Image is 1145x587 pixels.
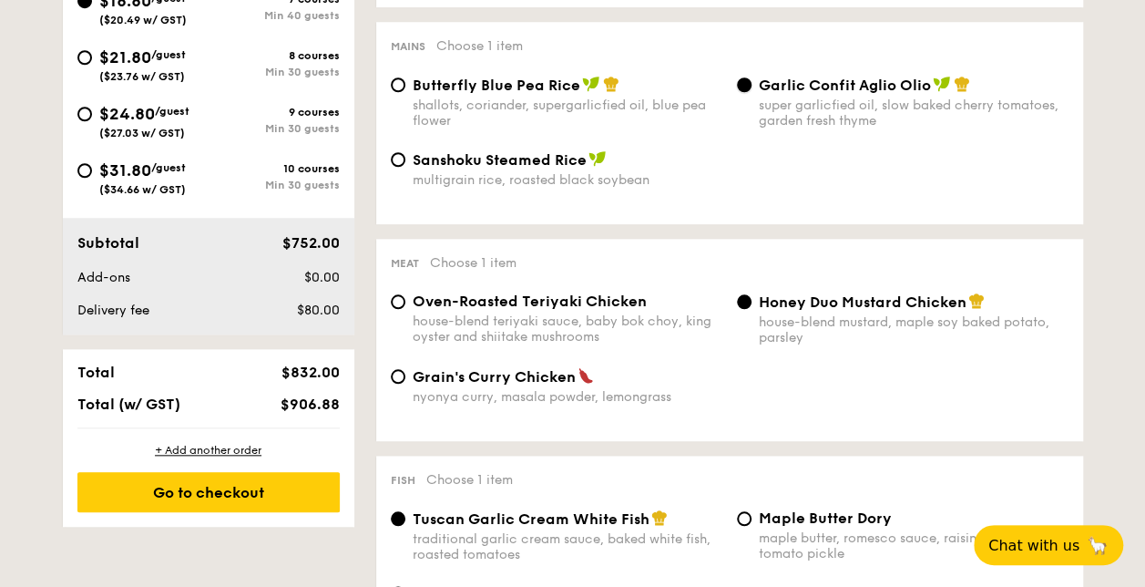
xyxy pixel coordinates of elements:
span: $752.00 [281,234,339,252]
div: house-blend mustard, maple soy baked potato, parsley [759,314,1068,345]
img: icon-chef-hat.a58ddaea.svg [651,510,668,526]
span: $906.88 [280,396,339,413]
div: Min 30 guests [209,179,340,191]
span: ($34.66 w/ GST) [99,183,186,196]
span: Tuscan Garlic Cream White Fish [413,510,649,528]
span: Oven-Roasted Teriyaki Chicken [413,293,647,310]
span: Mains [391,40,425,53]
span: Chat with us [988,537,1079,554]
span: Choose 1 item [426,472,513,488]
div: multigrain rice, roasted black soybean [413,172,722,188]
div: Min 30 guests [209,66,340,78]
div: house-blend teriyaki sauce, baby bok choy, king oyster and shiitake mushrooms [413,314,722,345]
span: $24.80 [99,104,155,124]
span: $21.80 [99,47,151,67]
div: super garlicfied oil, slow baked cherry tomatoes, garden fresh thyme [759,98,1068,129]
img: icon-vegan.f8ff3823.svg [588,150,607,167]
span: Garlic Confit Aglio Olio [759,77,931,94]
span: /guest [151,161,186,174]
span: ($20.49 w/ GST) [99,14,187,26]
input: $21.80/guest($23.76 w/ GST)8 coursesMin 30 guests [77,50,92,65]
span: $0.00 [303,270,339,285]
div: Min 40 guests [209,9,340,22]
input: Honey Duo Mustard Chickenhouse-blend mustard, maple soy baked potato, parsley [737,294,751,309]
input: Oven-Roasted Teriyaki Chickenhouse-blend teriyaki sauce, baby bok choy, king oyster and shiitake ... [391,294,405,309]
span: ($23.76 w/ GST) [99,70,185,83]
img: icon-chef-hat.a58ddaea.svg [968,293,985,309]
div: 9 courses [209,106,340,118]
span: Add-ons [77,270,130,285]
div: Min 30 guests [209,122,340,135]
button: Chat with us🦙 [974,525,1123,565]
input: Maple Butter Dorymaple butter, romesco sauce, raisin, cherry tomato pickle [737,511,751,526]
div: 10 courses [209,162,340,175]
span: Maple Butter Dory [759,510,892,527]
span: Subtotal [77,234,139,252]
input: Tuscan Garlic Cream White Fishtraditional garlic cream sauce, baked white fish, roasted tomatoes [391,511,405,526]
div: + Add another order [77,443,340,458]
img: icon-vegan.f8ff3823.svg [582,76,600,92]
span: Honey Duo Mustard Chicken [759,293,966,311]
span: $31.80 [99,160,151,180]
input: Butterfly Blue Pea Riceshallots, coriander, supergarlicfied oil, blue pea flower [391,77,405,92]
input: Grain's Curry Chickennyonya curry, masala powder, lemongrass [391,369,405,384]
input: Sanshoku Steamed Ricemultigrain rice, roasted black soybean [391,152,405,167]
div: 8 courses [209,49,340,62]
span: $832.00 [281,364,339,381]
span: Meat [391,257,419,270]
img: icon-spicy.37a8142b.svg [578,367,594,384]
img: icon-chef-hat.a58ddaea.svg [603,76,619,92]
div: Go to checkout [77,472,340,512]
div: nyonya curry, masala powder, lemongrass [413,389,722,405]
div: traditional garlic cream sauce, baked white fish, roasted tomatoes [413,531,722,562]
img: icon-chef-hat.a58ddaea.svg [954,76,970,92]
span: Total (w/ GST) [77,396,180,413]
span: Fish [391,474,415,487]
span: $80.00 [296,303,339,318]
span: 🦙 [1087,535,1109,556]
span: Butterfly Blue Pea Rice [413,77,580,94]
span: Grain's Curry Chicken [413,368,576,386]
div: maple butter, romesco sauce, raisin, cherry tomato pickle [759,530,1068,561]
input: $31.80/guest($34.66 w/ GST)10 coursesMin 30 guests [77,163,92,178]
span: Sanshoku Steamed Rice [413,151,587,169]
span: ($27.03 w/ GST) [99,127,185,139]
div: shallots, coriander, supergarlicfied oil, blue pea flower [413,98,722,129]
input: $24.80/guest($27.03 w/ GST)9 coursesMin 30 guests [77,107,92,121]
img: icon-vegan.f8ff3823.svg [933,76,951,92]
span: Total [77,364,115,381]
span: Choose 1 item [430,255,516,271]
span: Choose 1 item [436,38,523,54]
span: /guest [151,48,186,61]
span: Delivery fee [77,303,149,318]
input: Garlic Confit Aglio Oliosuper garlicfied oil, slow baked cherry tomatoes, garden fresh thyme [737,77,751,92]
span: /guest [155,105,189,118]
